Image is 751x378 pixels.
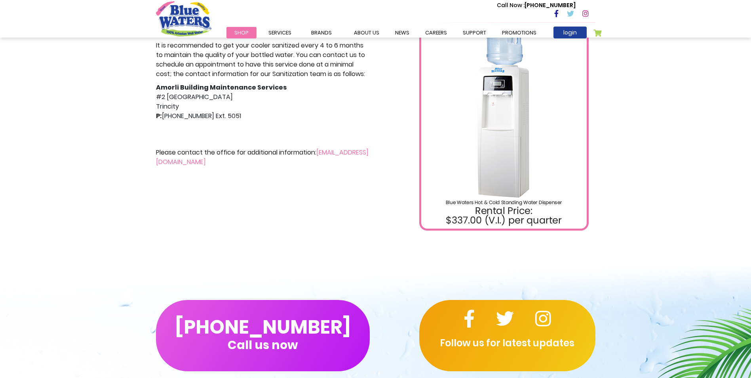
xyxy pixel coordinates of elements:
[156,148,369,166] a: [EMAIL_ADDRESS][DOMAIN_NAME]
[268,29,291,36] span: Services
[156,300,370,371] button: [PHONE_NUMBER]Call us now
[494,27,544,38] a: Promotions
[387,27,417,38] a: News
[497,1,576,10] p: [PHONE_NUMBER]
[417,27,455,38] a: careers
[234,29,249,36] span: Shop
[156,111,162,120] strong: P:
[156,41,370,79] p: It is recommended to get your cooler sanitized every 4 to 6 months to maintain the quality of you...
[419,336,595,350] p: Follow us for latest updates
[497,1,525,9] span: Call Now :
[455,27,494,38] a: support
[346,27,387,38] a: about us
[156,1,211,36] a: store logo
[156,83,287,92] strong: Amorli Building Maintenance Services
[311,29,332,36] span: Brands
[156,41,370,167] div: #2 [GEOGRAPHIC_DATA] Trincity [PHONE_NUMBER] Ext. 5051
[553,27,587,38] a: login
[228,343,298,347] span: Call us now
[156,148,370,167] p: Please contact the office for additional information:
